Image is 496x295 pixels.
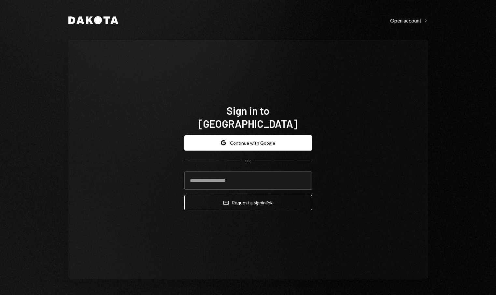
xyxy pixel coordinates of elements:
[390,17,428,24] a: Open account
[184,135,312,151] button: Continue with Google
[184,195,312,210] button: Request a signinlink
[245,158,251,164] div: OR
[184,104,312,130] h1: Sign in to [GEOGRAPHIC_DATA]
